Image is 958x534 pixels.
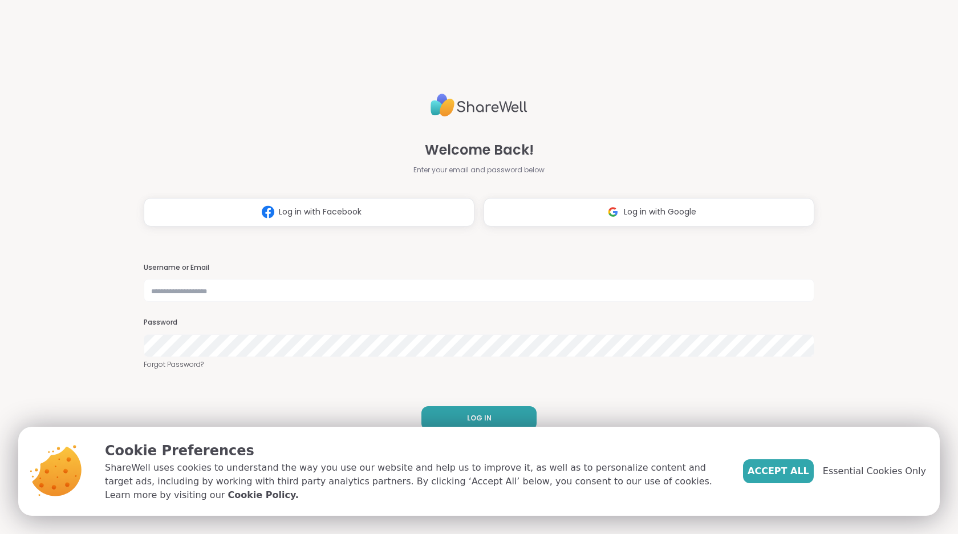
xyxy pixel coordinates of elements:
p: Cookie Preferences [105,440,725,461]
img: ShareWell Logomark [602,201,624,222]
a: Forgot Password? [144,359,814,370]
button: Accept All [743,459,814,483]
p: ShareWell uses cookies to understand the way you use our website and help us to improve it, as we... [105,461,725,502]
button: LOG IN [421,406,537,430]
img: ShareWell Logo [431,89,527,122]
button: Log in with Google [484,198,814,226]
span: LOG IN [467,413,492,423]
button: Log in with Facebook [144,198,474,226]
a: Cookie Policy. [228,488,298,502]
span: Accept All [748,464,809,478]
span: Welcome Back! [425,140,534,160]
span: Log in with Facebook [279,206,362,218]
img: ShareWell Logomark [257,201,279,222]
h3: Username or Email [144,263,814,273]
span: Log in with Google [624,206,696,218]
h3: Password [144,318,814,327]
span: Essential Cookies Only [823,464,926,478]
span: Enter your email and password below [413,165,545,175]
